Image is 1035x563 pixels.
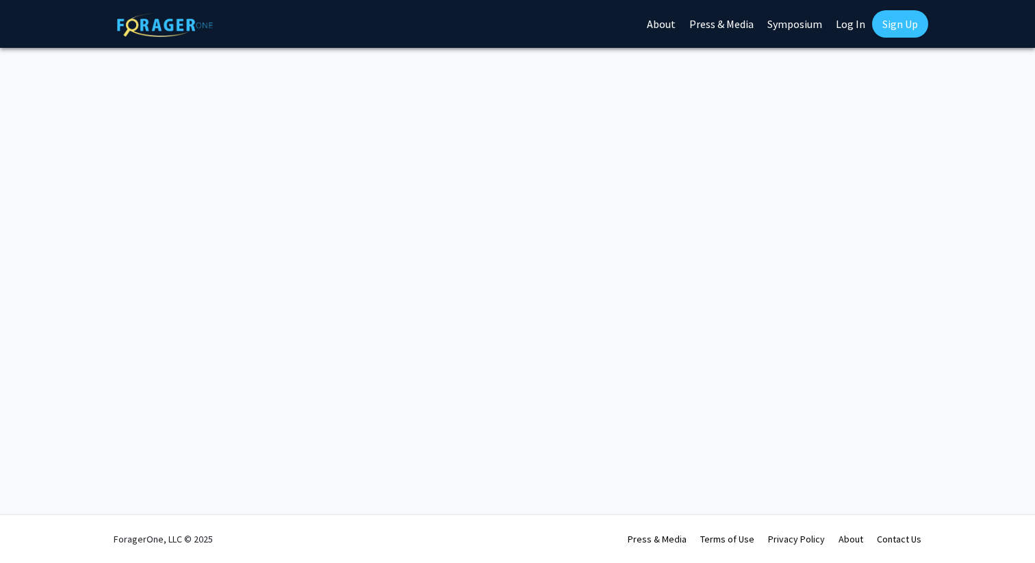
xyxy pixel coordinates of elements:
a: Contact Us [877,533,921,545]
div: ForagerOne, LLC © 2025 [114,515,213,563]
a: About [839,533,863,545]
a: Press & Media [628,533,687,545]
img: ForagerOne Logo [117,13,213,37]
a: Terms of Use [700,533,754,545]
a: Sign Up [872,10,928,38]
a: Privacy Policy [768,533,825,545]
